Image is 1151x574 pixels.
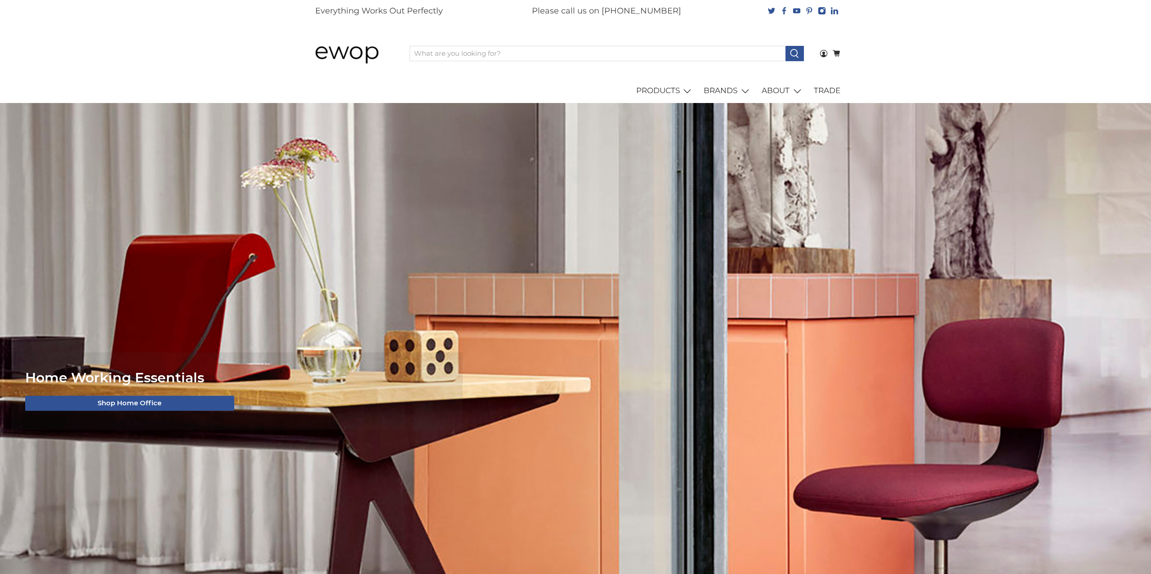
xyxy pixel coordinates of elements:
[699,78,757,103] a: BRANDS
[306,78,845,103] nav: main navigation
[532,5,681,17] p: Please call us on [PHONE_NUMBER]
[410,46,785,61] input: What are you looking for?
[25,369,204,386] span: Home Working Essentials
[757,78,809,103] a: ABOUT
[25,396,235,411] a: Shop Home Office
[809,78,846,103] a: TRADE
[315,5,443,17] p: Everything Works Out Perfectly
[631,78,699,103] a: PRODUCTS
